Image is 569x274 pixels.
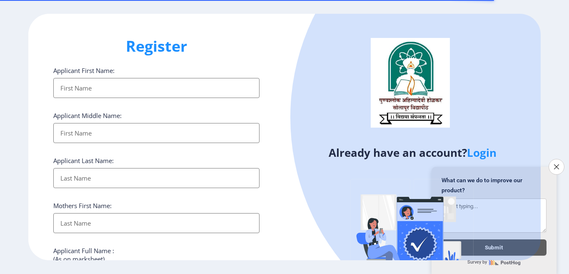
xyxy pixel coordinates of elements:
[53,213,260,233] input: Last Name
[53,66,115,75] label: Applicant First Name:
[53,78,260,98] input: First Name
[53,201,112,210] label: Mothers First Name:
[53,123,260,143] input: First Name
[53,246,114,263] label: Applicant Full Name : (As on marksheet)
[371,38,450,127] img: logo
[467,145,497,160] a: Login
[53,36,260,56] h1: Register
[53,156,114,165] label: Applicant Last Name:
[53,168,260,188] input: Last Name
[291,146,534,159] h4: Already have an account?
[53,111,122,120] label: Applicant Middle Name:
